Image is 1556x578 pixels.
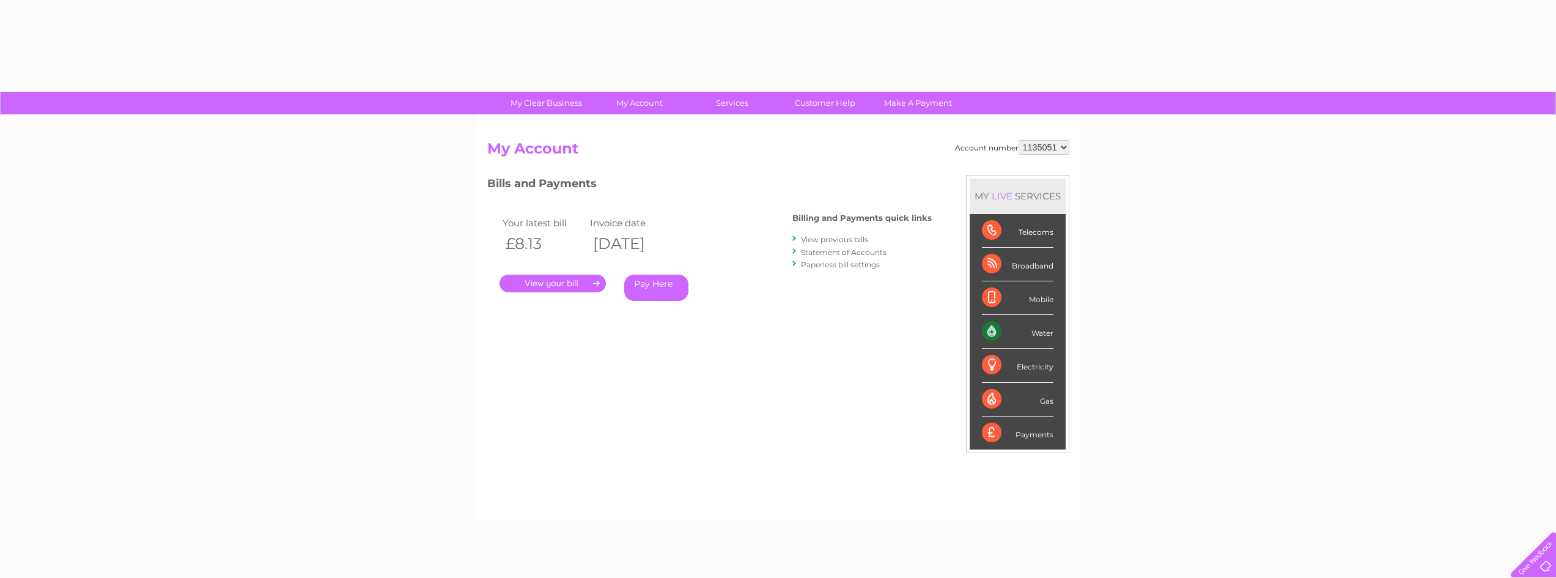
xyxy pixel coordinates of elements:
[801,235,868,244] a: View previous bills
[587,215,675,231] td: Invoice date
[801,260,880,269] a: Paperless bill settings
[801,248,887,257] a: Statement of Accounts
[624,275,688,301] a: Pay Here
[496,92,597,114] a: My Clear Business
[487,140,1069,163] h2: My Account
[587,231,675,256] th: [DATE]
[982,214,1053,248] div: Telecoms
[982,349,1053,382] div: Electricity
[589,92,690,114] a: My Account
[868,92,968,114] a: Make A Payment
[500,215,588,231] td: Your latest bill
[982,281,1053,315] div: Mobile
[982,315,1053,349] div: Water
[500,275,606,292] a: .
[792,213,932,223] h4: Billing and Payments quick links
[487,175,932,196] h3: Bills and Payments
[982,417,1053,450] div: Payments
[982,248,1053,281] div: Broadband
[682,92,783,114] a: Services
[970,179,1066,213] div: MY SERVICES
[955,140,1069,155] div: Account number
[982,383,1053,417] div: Gas
[775,92,876,114] a: Customer Help
[500,231,588,256] th: £8.13
[989,190,1015,202] div: LIVE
